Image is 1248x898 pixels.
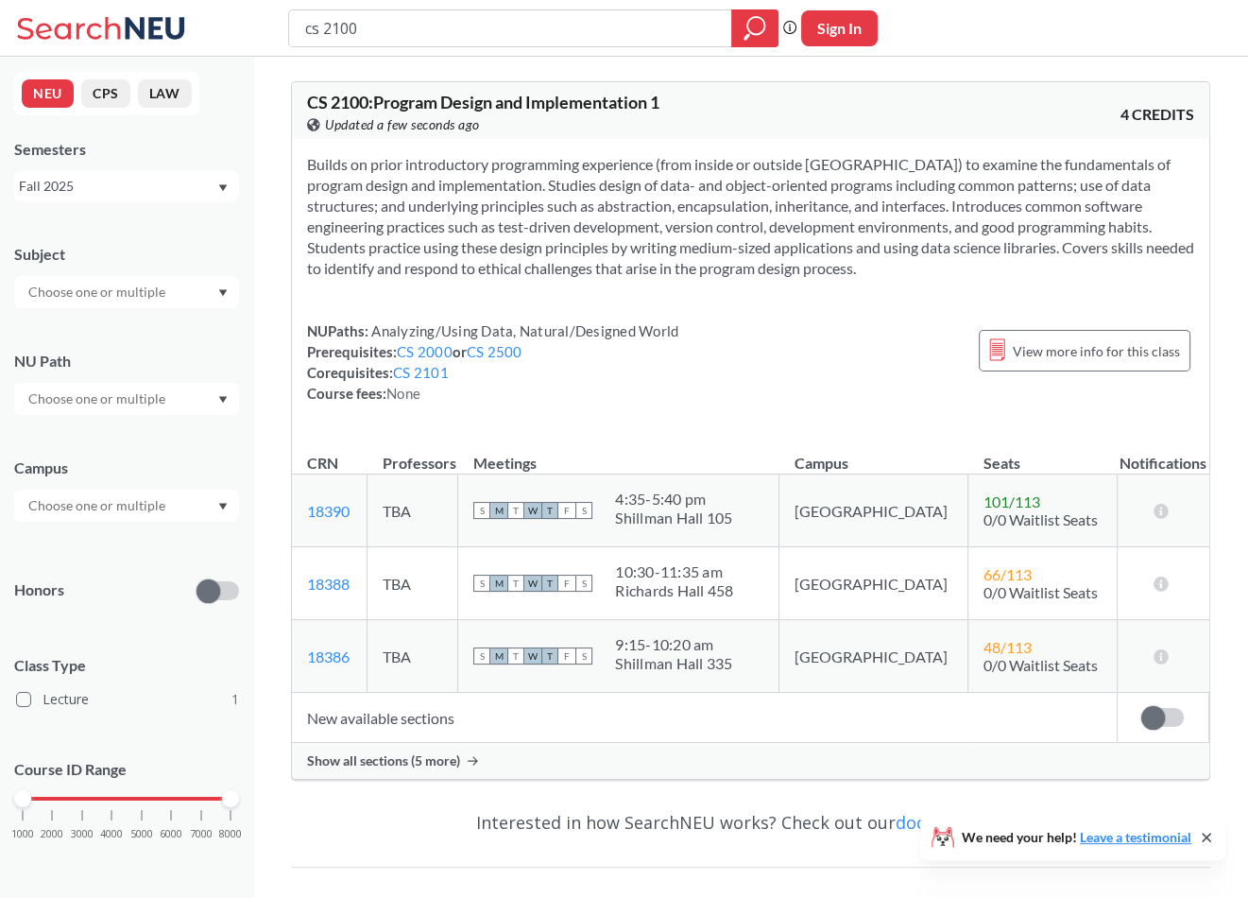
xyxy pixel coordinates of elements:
div: Show all sections (5 more) [292,743,1209,779]
span: T [541,648,558,665]
td: [GEOGRAPHIC_DATA] [779,475,968,547]
span: We need your help! [962,831,1191,844]
td: TBA [367,475,457,547]
svg: Dropdown arrow [218,396,228,404]
span: S [575,648,592,665]
div: Dropdown arrow [14,276,239,308]
span: 2000 [41,829,63,839]
span: 48 / 113 [983,638,1032,656]
span: F [558,502,575,519]
span: S [473,575,490,592]
td: New available sections [292,693,1117,743]
span: Class Type [14,655,239,676]
svg: Dropdown arrow [218,503,228,510]
a: CS 2101 [393,364,449,381]
div: NU Path [14,351,239,371]
div: magnifying glass [731,9,778,47]
span: 0/0 Waitlist Seats [983,583,1098,601]
span: T [541,502,558,519]
input: Choose one or multiple [19,494,178,517]
th: Notifications [1117,434,1208,475]
td: TBA [367,620,457,693]
span: M [490,575,507,592]
span: 1 [231,689,239,710]
div: 10:30 - 11:35 am [615,562,733,581]
div: Shillman Hall 335 [615,654,732,673]
span: T [507,648,524,665]
td: [GEOGRAPHIC_DATA] [779,620,968,693]
span: S [575,575,592,592]
svg: Dropdown arrow [218,184,228,192]
div: Subject [14,244,239,265]
a: 18390 [307,502,350,520]
th: Professors [367,434,457,475]
a: CS 2000 [397,343,453,360]
div: Dropdown arrow [14,383,239,415]
span: T [507,502,524,519]
button: CPS [81,79,130,108]
label: Lecture [16,687,239,712]
span: W [524,648,541,665]
span: 101 / 113 [983,492,1040,510]
input: Choose one or multiple [19,388,178,410]
span: 7000 [190,829,213,839]
a: CS 2500 [467,343,522,360]
span: 8000 [219,829,242,839]
a: 18386 [307,648,350,665]
section: Builds on prior introductory programming experience (from inside or outside [GEOGRAPHIC_DATA]) to... [307,154,1194,279]
div: Semesters [14,139,239,160]
span: None [386,385,420,402]
svg: magnifying glass [744,15,766,42]
td: TBA [367,547,457,620]
span: S [473,648,490,665]
span: View more info for this class [1013,339,1180,363]
p: Course ID Range [14,759,239,781]
span: 0/0 Waitlist Seats [983,656,1098,674]
span: 1000 [11,829,34,839]
span: W [524,575,541,592]
div: Richards Hall 458 [615,581,733,600]
p: Honors [14,579,64,601]
span: Show all sections (5 more) [307,752,460,769]
span: T [507,575,524,592]
a: Leave a testimonial [1080,829,1191,845]
th: Seats [968,434,1118,475]
div: CRN [307,453,338,474]
div: Interested in how SearchNEU works? Check out our [291,795,1210,850]
div: NUPaths: Prerequisites: or Corequisites: Course fees: [307,320,678,404]
span: S [473,502,490,519]
span: CS 2100 : Program Design and Implementation 1 [307,92,659,112]
span: Analyzing/Using Data, Natural/Designed World [368,322,678,339]
span: S [575,502,592,519]
span: Updated a few seconds ago [325,114,480,135]
span: F [558,575,575,592]
span: 3000 [71,829,94,839]
button: NEU [22,79,74,108]
button: LAW [138,79,192,108]
input: Choose one or multiple [19,281,178,303]
span: 4 CREDITS [1120,104,1194,125]
a: documentation! [896,811,1025,834]
svg: Dropdown arrow [218,289,228,297]
span: T [541,575,558,592]
a: 18388 [307,575,350,593]
th: Campus [779,434,968,475]
div: 9:15 - 10:20 am [615,635,732,654]
div: 4:35 - 5:40 pm [615,490,732,509]
span: F [558,648,575,665]
input: Class, professor, course number, "phrase" [303,12,718,44]
button: Sign In [801,10,878,46]
span: 66 / 113 [983,565,1032,583]
div: Fall 2025 [19,176,216,197]
div: Shillman Hall 105 [615,509,732,527]
span: 5000 [130,829,153,839]
span: 0/0 Waitlist Seats [983,510,1098,528]
span: M [490,648,507,665]
span: 6000 [160,829,182,839]
span: M [490,502,507,519]
div: Campus [14,458,239,478]
div: Dropdown arrow [14,490,239,522]
div: Fall 2025Dropdown arrow [14,171,239,201]
th: Meetings [458,434,779,475]
td: [GEOGRAPHIC_DATA] [779,547,968,620]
